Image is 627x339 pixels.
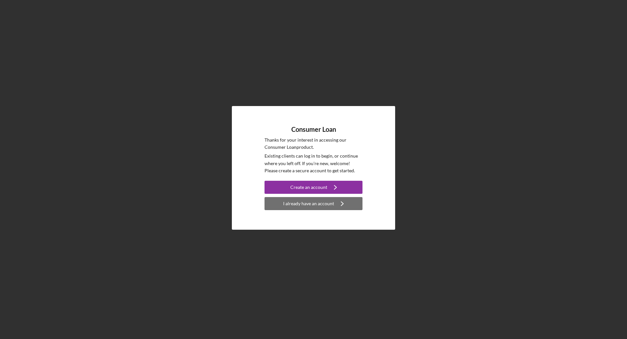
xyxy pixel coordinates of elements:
[265,181,362,194] button: Create an account
[291,126,336,133] h4: Consumer Loan
[265,136,362,151] p: Thanks for your interest in accessing our Consumer Loan product.
[265,152,362,174] p: Existing clients can log in to begin, or continue where you left off. If you're new, welcome! Ple...
[290,181,327,194] div: Create an account
[283,197,334,210] div: I already have an account
[265,197,362,210] button: I already have an account
[265,181,362,195] a: Create an account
